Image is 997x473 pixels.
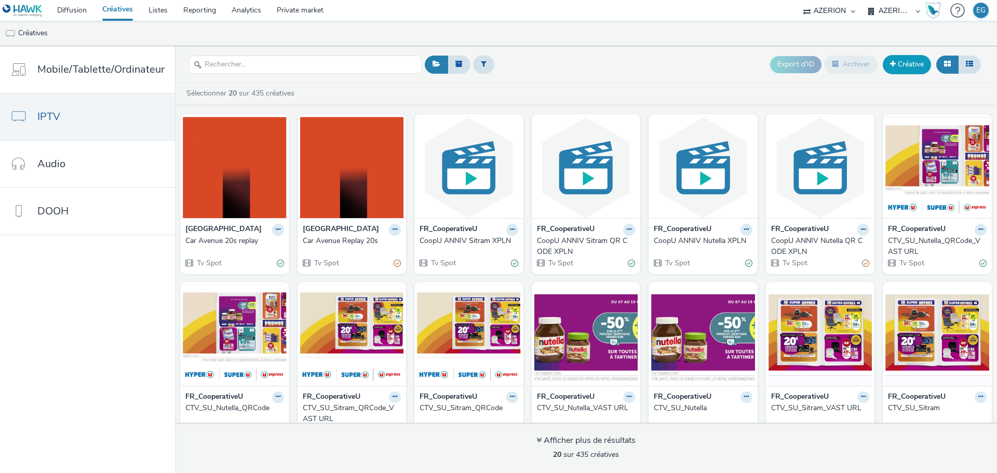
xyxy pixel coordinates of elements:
[771,403,866,413] div: CTV_SU_Sitram_VAST URL
[654,224,711,236] strong: FR_CooperativeU
[628,258,635,269] div: Valide
[303,403,401,424] a: CTV_SU_Sitram_QRCode_VAST URL
[925,2,941,19] img: Hawk Academy
[885,117,989,218] img: CTV_SU_Nutella_QRCode_VAST URL visual
[888,391,946,403] strong: FR_CooperativeU
[417,117,521,218] img: CoopU ANNIV Sitram XPLN visual
[420,236,514,246] div: CoopU ANNIV Sitram XPLN
[430,258,456,268] span: Tv Spot
[228,88,237,98] strong: 20
[537,224,595,236] strong: FR_CooperativeU
[771,236,870,257] a: CoopU ANNIV Nutella QR CODE XPLN
[771,224,829,236] strong: FR_CooperativeU
[553,450,619,460] span: sur 435 créatives
[185,88,299,98] a: Sélectionner sur 435 créatives
[3,4,43,17] img: undefined Logo
[196,258,222,268] span: Tv Spot
[313,258,339,268] span: Tv Spot
[769,117,872,218] img: CoopU ANNIV Nutella QR CODE XPLN visual
[420,403,514,413] div: CTV_SU_Sitram_QRCode
[188,56,422,74] input: Rechercher...
[420,224,477,236] strong: FR_CooperativeU
[537,236,636,257] a: CoopU ANNIV Sitram QR CODE XPLN
[888,403,987,413] a: CTV_SU_Sitram
[303,403,397,424] div: CTV_SU_Sitram_QRCode_VAST URL
[976,3,986,18] div: EG
[37,62,165,77] span: Mobile/Tablette/Ordinateur
[37,109,60,124] span: IPTV
[534,117,638,218] img: CoopU ANNIV Sitram QR CODE XPLN visual
[654,403,748,413] div: CTV_SU_Nutella
[537,236,631,257] div: CoopU ANNIV Sitram QR CODE XPLN
[537,403,631,413] div: CTV_SU_Nutella_VAST URL
[654,236,752,246] a: CoopU ANNIV Nutella XPLN
[547,258,573,268] span: Tv Spot
[771,391,829,403] strong: FR_CooperativeU
[745,258,752,269] div: Valide
[37,204,69,219] span: DOOH
[420,391,477,403] strong: FR_CooperativeU
[303,236,401,246] a: Car Avenue Replay 20s
[885,285,989,386] img: CTV_SU_Sitram visual
[303,224,379,236] strong: [GEOGRAPHIC_DATA]
[534,285,638,386] img: CTV_SU_Nutella_VAST URL visual
[185,403,280,413] div: CTV_SU_Nutella_QRCode
[420,403,518,413] a: CTV_SU_Sitram_QRCode
[654,403,752,413] a: CTV_SU_Nutella
[185,236,280,246] div: Car Avenue 20s replay
[782,258,807,268] span: Tv Spot
[303,391,360,403] strong: FR_CooperativeU
[5,29,16,39] img: tv
[888,403,982,413] div: CTV_SU_Sitram
[769,285,872,386] img: CTV_SU_Sitram_VAST URL visual
[979,258,987,269] div: Valide
[925,2,945,19] a: Hawk Academy
[664,258,690,268] span: Tv Spot
[883,55,931,74] a: Créative
[185,391,243,403] strong: FR_CooperativeU
[958,56,981,73] button: Liste
[536,435,636,447] div: Afficher plus de résultats
[824,56,878,73] button: Archiver
[936,56,959,73] button: Grille
[185,403,284,413] a: CTV_SU_Nutella_QRCode
[511,258,518,269] div: Valide
[888,236,987,257] a: CTV_SU_Nutella_QRCode_VAST URL
[654,236,748,246] div: CoopU ANNIV Nutella XPLN
[537,403,636,413] a: CTV_SU_Nutella_VAST URL
[537,391,595,403] strong: FR_CooperativeU
[303,236,397,246] div: Car Avenue Replay 20s
[183,117,287,218] img: Car Avenue 20s replay visual
[770,56,821,73] button: Export d'ID
[420,236,518,246] a: CoopU ANNIV Sitram XPLN
[277,258,284,269] div: Valide
[654,391,711,403] strong: FR_CooperativeU
[888,236,982,257] div: CTV_SU_Nutella_QRCode_VAST URL
[300,285,404,386] img: CTV_SU_Sitram_QRCode_VAST URL visual
[185,224,262,236] strong: [GEOGRAPHIC_DATA]
[417,285,521,386] img: CTV_SU_Sitram_QRCode visual
[651,285,755,386] img: CTV_SU_Nutella visual
[862,258,869,269] div: Partiellement valide
[651,117,755,218] img: CoopU ANNIV Nutella XPLN visual
[771,403,870,413] a: CTV_SU_Sitram_VAST URL
[553,450,561,460] strong: 20
[888,224,946,236] strong: FR_CooperativeU
[771,236,866,257] div: CoopU ANNIV Nutella QR CODE XPLN
[183,285,287,386] img: CTV_SU_Nutella_QRCode visual
[394,258,401,269] div: Partiellement valide
[185,236,284,246] a: Car Avenue 20s replay
[37,156,65,171] span: Audio
[300,117,404,218] img: Car Avenue Replay 20s visual
[898,258,924,268] span: Tv Spot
